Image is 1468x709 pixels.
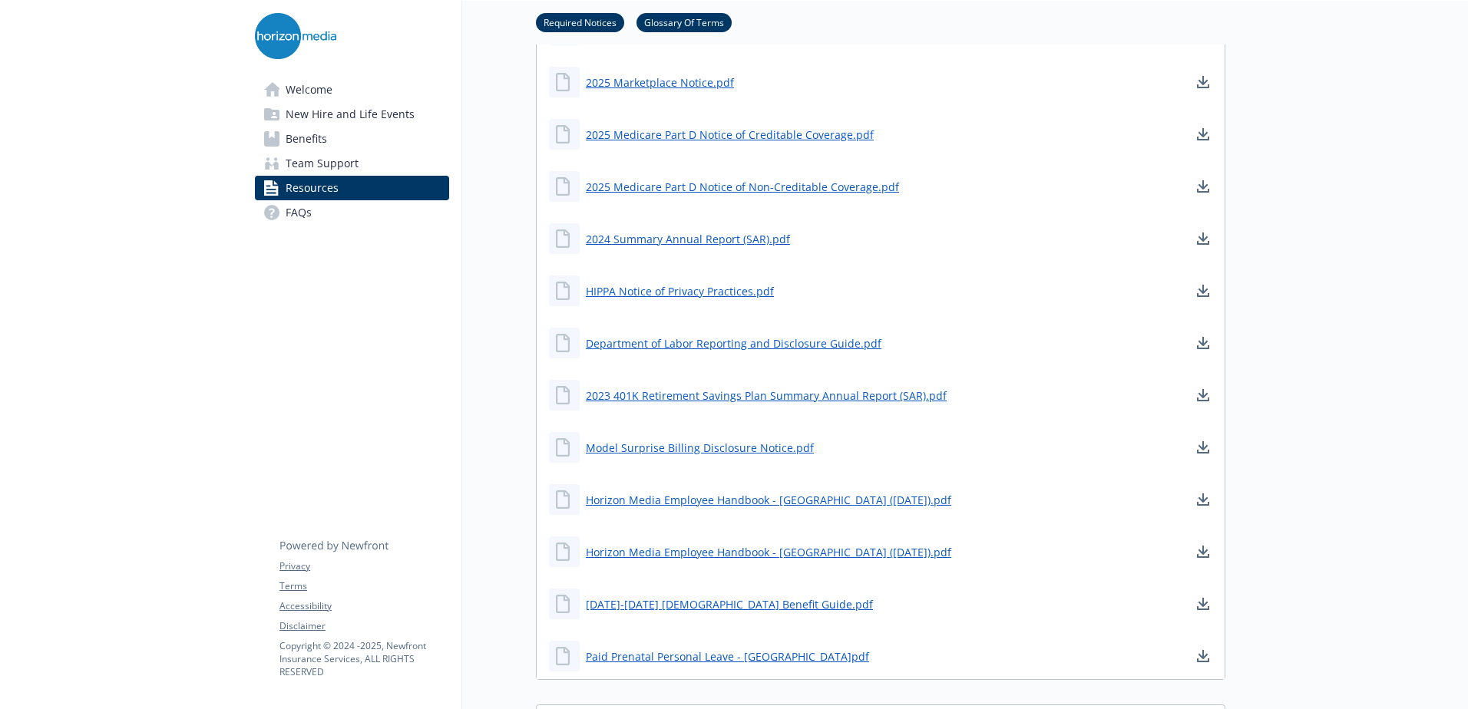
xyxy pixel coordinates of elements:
[1194,542,1212,561] a: download document
[1194,177,1212,196] a: download document
[586,440,814,456] a: Model Surprise Billing Disclosure Notice.pdf
[255,151,449,176] a: Team Support
[586,648,869,664] a: Paid Prenatal Personal Leave - [GEOGRAPHIC_DATA]pdf
[1194,334,1212,352] a: download document
[636,15,732,29] a: Glossary Of Terms
[255,176,449,200] a: Resources
[586,387,947,404] a: 2023 401K Retirement Savings Plan Summary Annual Report (SAR).pdf
[279,639,448,678] p: Copyright © 2024 - 2025 , Newfront Insurance Services, ALL RIGHTS RESERVED
[255,102,449,127] a: New Hire and Life Events
[255,77,449,102] a: Welcome
[279,579,448,593] a: Terms
[586,283,774,299] a: HIPPA Notice of Privacy Practices.pdf
[586,596,873,612] a: [DATE]-[DATE] [DEMOGRAPHIC_DATA] Benefit Guide.pdf
[1194,595,1212,613] a: download document
[286,102,415,127] span: New Hire and Life Events
[1194,125,1212,143] a: download document
[586,127,874,143] a: 2025 Medicare Part D Notice of Creditable Coverage.pdf
[586,179,899,195] a: 2025 Medicare Part D Notice of Non-Creditable Coverage.pdf
[1194,73,1212,91] a: download document
[286,151,359,176] span: Team Support
[1194,386,1212,404] a: download document
[286,77,332,102] span: Welcome
[279,619,448,633] a: Disclaimer
[255,200,449,225] a: FAQs
[1194,438,1212,457] a: download document
[1194,229,1212,248] a: download document
[1194,490,1212,509] a: download document
[1194,647,1212,665] a: download document
[586,544,951,560] a: Horizon Media Employee Handbook - [GEOGRAPHIC_DATA] ([DATE]).pdf
[286,176,339,200] span: Resources
[286,127,327,151] span: Benefits
[279,599,448,613] a: Accessibility
[286,200,312,225] span: FAQs
[586,335,881,351] a: Department of Labor Reporting and Disclosure Guide.pdf
[536,15,624,29] a: Required Notices
[255,127,449,151] a: Benefits
[586,231,790,247] a: 2024 Summary Annual Report (SAR).pdf
[279,559,448,573] a: Privacy
[1194,282,1212,300] a: download document
[586,74,734,91] a: 2025 Marketplace Notice.pdf
[586,492,951,508] a: Horizon Media Employee Handbook - [GEOGRAPHIC_DATA] ([DATE]).pdf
